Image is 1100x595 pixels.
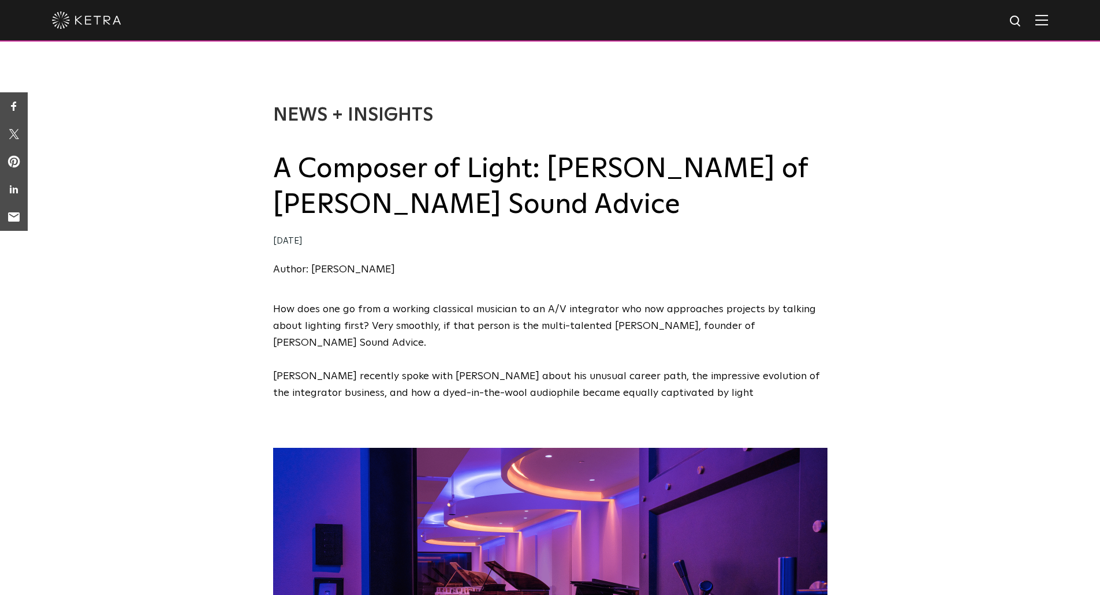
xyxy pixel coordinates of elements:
[273,264,395,275] a: Author: [PERSON_NAME]
[1009,14,1023,29] img: search icon
[273,233,827,250] div: [DATE]
[273,106,433,125] a: News + Insights
[52,12,121,29] img: ketra-logo-2019-white
[273,368,827,402] p: [PERSON_NAME] recently spoke with [PERSON_NAME] about his unusual career path, the impressive evo...
[273,301,827,351] p: How does one go from a working classical musician to an A/V integrator who now approaches project...
[273,151,827,223] h2: A Composer of Light: [PERSON_NAME] of [PERSON_NAME] Sound Advice
[1035,14,1048,25] img: Hamburger%20Nav.svg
